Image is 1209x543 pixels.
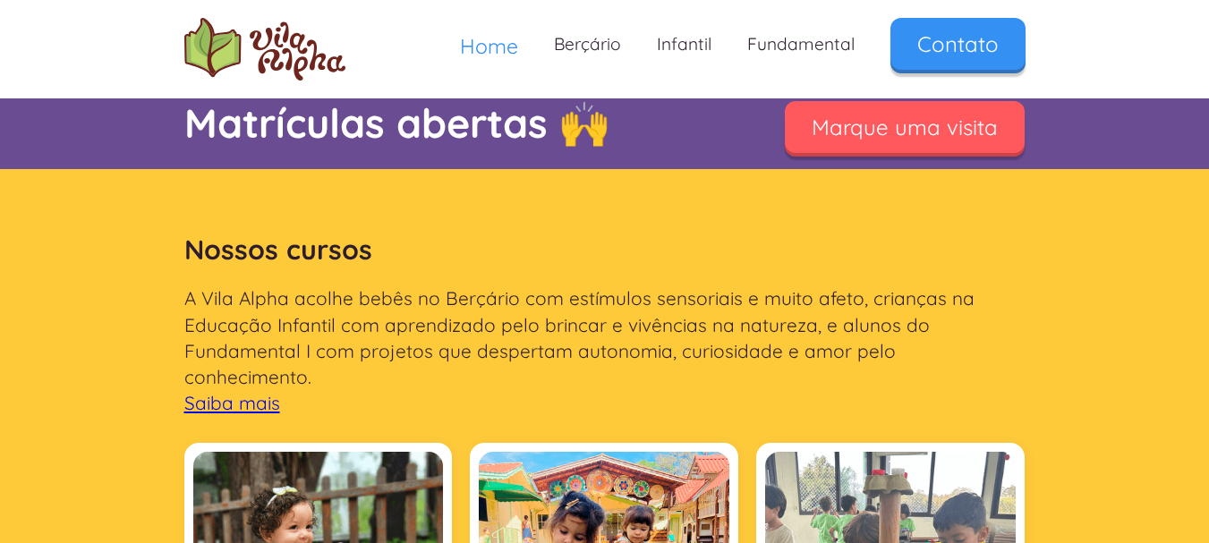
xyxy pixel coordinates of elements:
[184,18,345,81] a: home
[184,18,345,81] img: logo Escola Vila Alpha
[184,223,1026,277] h2: Nossos cursos
[184,285,1026,416] p: A Vila Alpha acolhe bebês no Berçário com estímulos sensoriais e muito afeto, crianças na Educaçã...
[184,95,739,151] p: Matrículas abertas 🙌
[785,101,1025,153] a: Marque uma visita
[890,18,1026,70] a: Contato
[442,18,536,74] a: Home
[536,18,639,71] a: Berçário
[639,18,729,71] a: Infantil
[184,391,280,414] a: Saiba mais
[729,18,873,71] a: Fundamental
[460,33,518,59] span: Home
